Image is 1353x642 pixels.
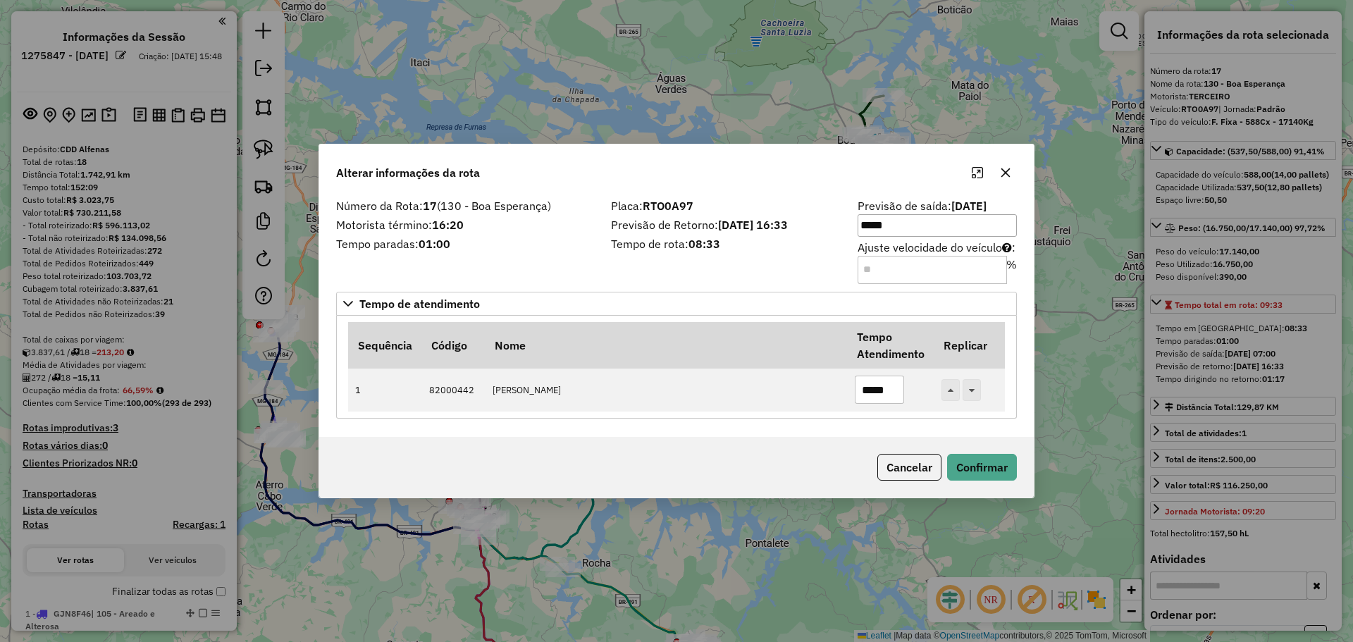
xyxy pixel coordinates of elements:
[432,218,464,232] strong: 16:20
[934,322,1005,369] th: Replicar
[336,292,1017,316] a: Tempo de atendimento
[951,199,987,213] strong: [DATE]
[643,199,693,213] strong: RTO0A97
[348,369,421,412] td: 1
[336,235,594,252] label: Tempo paradas:
[966,161,989,184] button: Maximize
[336,164,480,181] span: Alterar informações da rota
[419,237,450,251] strong: 01:00
[858,239,1017,284] label: Ajuste velocidade do veículo :
[877,454,941,481] button: Cancelar
[858,214,1017,237] input: Previsão de saída:[DATE]
[437,199,551,213] span: (130 - Boa Esperança)
[718,218,788,232] strong: [DATE] 16:33
[1006,256,1017,284] div: %
[421,322,485,369] th: Código
[336,197,594,214] label: Número da Rota:
[348,322,421,369] th: Sequência
[359,298,480,309] span: Tempo de atendimento
[611,197,841,214] label: Placa:
[421,369,485,412] td: 82000442
[611,235,841,252] label: Tempo de rota:
[847,322,934,369] th: Tempo Atendimento
[688,237,720,251] strong: 08:33
[336,316,1017,419] div: Tempo de atendimento
[485,369,847,412] td: [PERSON_NAME]
[423,199,437,213] strong: 17
[858,197,1017,237] label: Previsão de saída:
[336,216,594,233] label: Motorista término:
[611,216,841,233] label: Previsão de Retorno:
[947,454,1017,481] button: Confirmar
[858,256,1007,284] input: Ajuste velocidade do veículo:%
[485,322,847,369] th: Nome
[1002,242,1012,253] i: Para aumentar a velocidade, informe um valor negativo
